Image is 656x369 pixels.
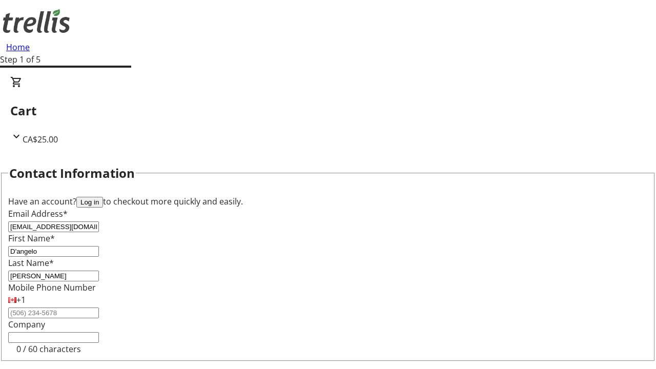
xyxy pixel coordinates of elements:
[76,197,103,208] button: Log in
[16,343,81,355] tr-character-limit: 0 / 60 characters
[8,282,96,293] label: Mobile Phone Number
[8,319,45,330] label: Company
[8,233,55,244] label: First Name*
[8,257,54,269] label: Last Name*
[10,76,646,146] div: CartCA$25.00
[9,164,135,182] h2: Contact Information
[10,101,646,120] h2: Cart
[8,208,68,219] label: Email Address*
[8,195,648,208] div: Have an account? to checkout more quickly and easily.
[8,307,99,318] input: (506) 234-5678
[23,134,58,145] span: CA$25.00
